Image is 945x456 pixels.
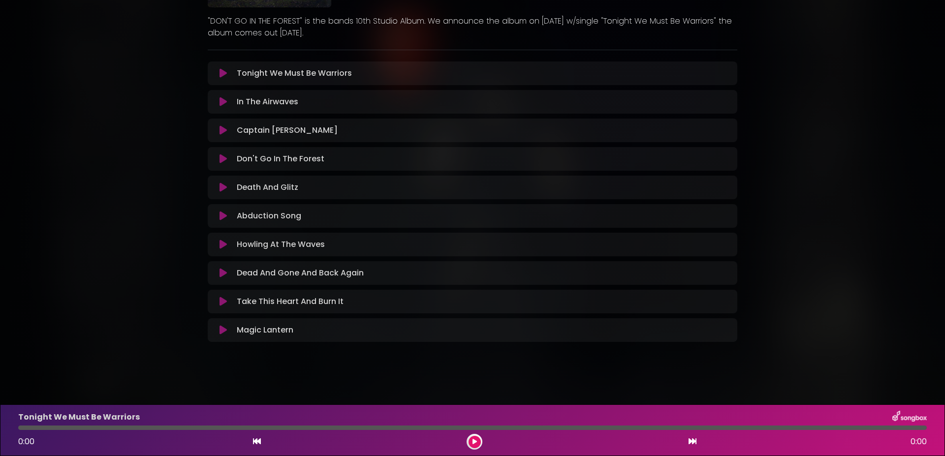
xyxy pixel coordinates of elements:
[237,67,352,79] p: Tonight We Must Be Warriors
[237,124,338,136] p: Captain [PERSON_NAME]
[237,182,298,193] p: Death And Glitz
[237,210,301,222] p: Abduction Song
[237,267,364,279] p: Dead And Gone And Back Again
[237,324,293,336] p: Magic Lantern
[237,153,324,165] p: Don't Go In The Forest
[237,296,344,307] p: Take This Heart And Burn It
[208,15,737,39] p: "DON'T GO IN THE FOREST" is the bands 10th Studio Album. We announce the album on [DATE] w/single...
[237,96,298,108] p: In The Airwaves
[237,239,325,250] p: Howling At The Waves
